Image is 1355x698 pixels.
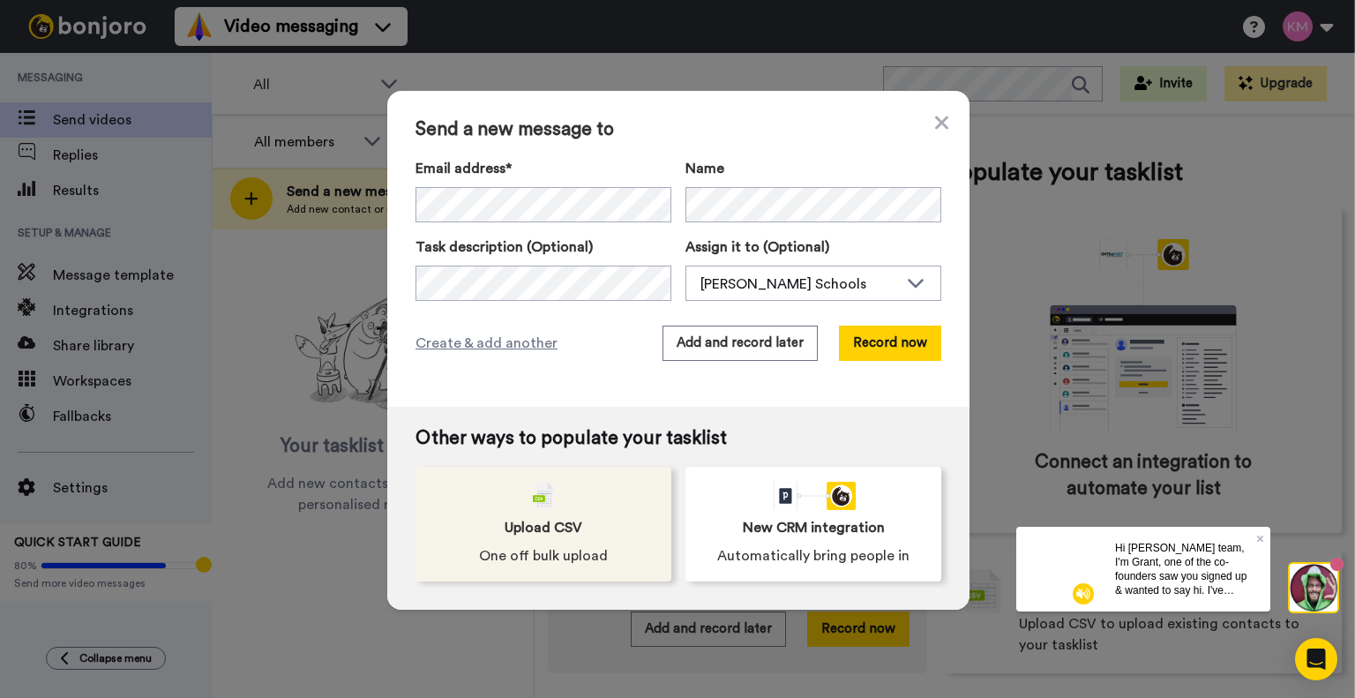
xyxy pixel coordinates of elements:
img: csv-grey.png [533,482,554,510]
div: [PERSON_NAME] Schools [700,274,898,295]
label: Assign it to (Optional) [685,236,941,258]
span: One off bulk upload [479,545,608,567]
span: Other ways to populate your tasklist [415,428,941,449]
span: Name [685,158,724,179]
button: Add and record later [663,326,818,361]
span: Create & add another [415,333,558,354]
div: Open Intercom Messenger [1295,638,1337,680]
button: Record now [839,326,941,361]
label: Email address* [415,158,671,179]
img: mute-white.svg [56,56,78,78]
span: Send a new message to [415,119,941,140]
div: animation [771,482,856,510]
img: 3183ab3e-59ed-45f6-af1c-10226f767056-1659068401.jpg [2,4,49,51]
span: Automatically bring people in [717,545,910,567]
span: Hi [PERSON_NAME] team, I'm Grant, one of the co-founders saw you signed up & wanted to say hi. I'... [99,15,238,169]
label: Task description (Optional) [415,236,671,258]
span: New CRM integration [743,517,885,538]
span: Upload CSV [505,517,582,538]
